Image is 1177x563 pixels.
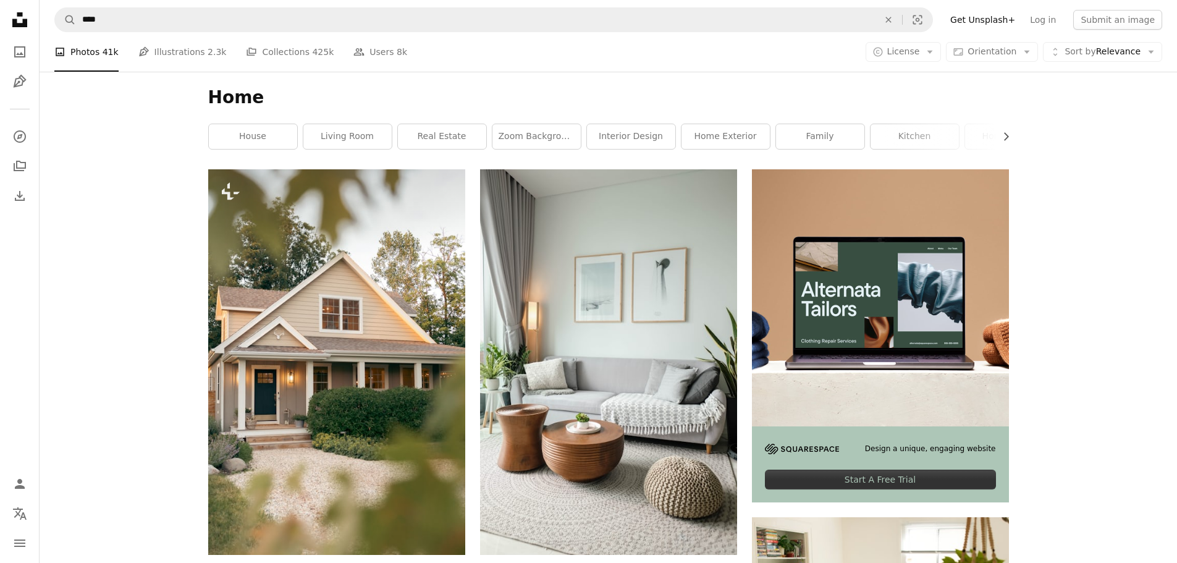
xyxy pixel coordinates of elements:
a: Get Unsplash+ [943,10,1023,30]
button: Clear [875,8,902,32]
div: Start A Free Trial [765,470,996,489]
button: Sort byRelevance [1043,42,1162,62]
a: interior design [587,124,675,149]
span: Relevance [1065,46,1141,58]
span: Design a unique, engaging website [865,444,996,454]
a: kitchen [871,124,959,149]
img: a living room filled with furniture and a large window [480,169,737,555]
img: a house with a blue front door and a brown front door [208,169,465,555]
h1: Home [208,87,1009,109]
button: Language [7,501,32,526]
a: Download History [7,184,32,208]
a: Log in / Sign up [7,472,32,496]
span: 425k [312,45,334,59]
span: Orientation [968,46,1016,56]
span: License [887,46,920,56]
a: real estate [398,124,486,149]
img: file-1705255347840-230a6ab5bca9image [765,444,839,454]
button: Visual search [903,8,932,32]
button: Submit an image [1073,10,1162,30]
a: home decor [965,124,1053,149]
span: 2.3k [208,45,226,59]
button: Orientation [946,42,1038,62]
span: 8k [397,45,407,59]
button: scroll list to the right [995,124,1009,149]
a: Collections [7,154,32,179]
a: Explore [7,124,32,149]
a: Collections 425k [246,32,334,72]
a: Illustrations [7,69,32,94]
a: house [209,124,297,149]
a: a house with a blue front door and a brown front door [208,356,465,367]
img: file-1707885205802-88dd96a21c72image [752,169,1009,426]
a: home exterior [681,124,770,149]
a: a living room filled with furniture and a large window [480,356,737,367]
a: zoom background [492,124,581,149]
span: Sort by [1065,46,1095,56]
button: Menu [7,531,32,556]
a: Users 8k [353,32,407,72]
a: Illustrations 2.3k [138,32,227,72]
a: living room [303,124,392,149]
a: family [776,124,864,149]
a: Log in [1023,10,1063,30]
a: Design a unique, engaging websiteStart A Free Trial [752,169,1009,502]
button: License [866,42,942,62]
form: Find visuals sitewide [54,7,933,32]
a: Photos [7,40,32,64]
button: Search Unsplash [55,8,76,32]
